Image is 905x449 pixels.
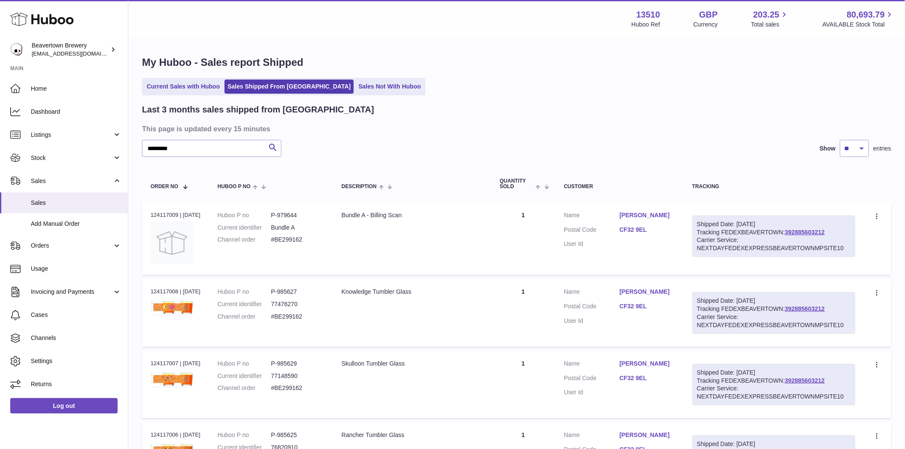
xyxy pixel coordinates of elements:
[620,302,675,310] a: CF32 9EL
[31,380,121,388] span: Returns
[218,360,271,368] dt: Huboo P no
[31,220,121,228] span: Add Manual Order
[31,288,112,296] span: Invoicing and Payments
[31,177,112,185] span: Sales
[820,145,836,153] label: Show
[218,300,271,308] dt: Current identifier
[31,357,121,365] span: Settings
[142,124,889,133] h3: This page is updated every 15 minutes
[785,377,825,384] a: 392885603212
[491,351,556,419] td: 1
[491,279,556,347] td: 1
[697,236,851,252] div: Carrier Service: NEXTDAYFEDEXEXPRESSBEAVERTOWNMPSITE10
[697,313,851,329] div: Carrier Service: NEXTDAYFEDEXEXPRESSBEAVERTOWNMPSITE10
[620,288,675,296] a: [PERSON_NAME]
[218,224,271,232] dt: Current identifier
[271,360,325,368] dd: P-985629
[225,80,354,94] a: Sales Shipped From [GEOGRAPHIC_DATA]
[271,224,325,232] dd: Bundle A
[491,203,556,275] td: 1
[564,302,620,313] dt: Postal Code
[564,211,620,222] dt: Name
[342,211,483,219] div: Bundle A - Billing Scan
[620,211,675,219] a: [PERSON_NAME]
[271,384,325,392] dd: #BE299162
[32,41,109,58] div: Beavertown Brewery
[697,220,851,228] div: Shipped Date: [DATE]
[636,9,660,21] strong: 13510
[699,9,718,21] strong: GBP
[142,104,374,115] h2: Last 3 months sales shipped from [GEOGRAPHIC_DATA]
[785,229,825,236] a: 392885603212
[151,222,193,264] img: no-photo.jpg
[31,108,121,116] span: Dashboard
[697,297,851,305] div: Shipped Date: [DATE]
[218,313,271,321] dt: Channel order
[218,384,271,392] dt: Channel order
[342,184,377,189] span: Description
[632,21,660,29] div: Huboo Ref
[218,211,271,219] dt: Huboo P no
[271,300,325,308] dd: 77476270
[564,388,620,396] dt: User Id
[142,56,891,69] h1: My Huboo - Sales report Shipped
[355,80,424,94] a: Sales Not With Huboo
[271,236,325,244] dd: #BE299162
[342,288,483,296] div: Knowledge Tumbler Glass
[694,21,718,29] div: Currency
[271,211,325,219] dd: P-979644
[31,242,112,250] span: Orders
[31,265,121,273] span: Usage
[31,334,121,342] span: Channels
[751,21,789,29] span: Total sales
[151,370,193,388] img: 1716222797.png
[32,50,126,57] span: [EMAIL_ADDRESS][DOMAIN_NAME]
[564,226,620,236] dt: Postal Code
[31,131,112,139] span: Listings
[151,211,201,219] div: 124117009 | [DATE]
[151,298,193,316] img: 1716222726.png
[151,360,201,367] div: 124117007 | [DATE]
[151,184,178,189] span: Order No
[873,145,891,153] span: entries
[564,360,620,370] dt: Name
[697,384,851,401] div: Carrier Service: NEXTDAYFEDEXEXPRESSBEAVERTOWNMPSITE10
[847,9,885,21] span: 80,693.79
[697,440,851,448] div: Shipped Date: [DATE]
[10,398,118,414] a: Log out
[342,431,483,439] div: Rancher Tumbler Glass
[564,288,620,298] dt: Name
[620,374,675,382] a: CF32 9EL
[151,431,201,439] div: 124117006 | [DATE]
[10,43,23,56] img: internalAdmin-13510@internal.huboo.com
[271,288,325,296] dd: P-985627
[692,216,855,257] div: Tracking FEDEXBEAVERTOWN:
[271,372,325,380] dd: 77148590
[692,364,855,406] div: Tracking FEDEXBEAVERTOWN:
[500,178,534,189] span: Quantity Sold
[31,85,121,93] span: Home
[620,360,675,368] a: [PERSON_NAME]
[218,184,251,189] span: Huboo P no
[751,9,789,29] a: 203.25 Total sales
[218,288,271,296] dt: Huboo P no
[564,374,620,384] dt: Postal Code
[31,199,121,207] span: Sales
[564,431,620,441] dt: Name
[564,240,620,248] dt: User Id
[31,311,121,319] span: Cases
[271,431,325,439] dd: P-985625
[271,313,325,321] dd: #BE299162
[151,288,201,295] div: 124117008 | [DATE]
[218,372,271,380] dt: Current identifier
[218,431,271,439] dt: Huboo P no
[564,184,675,189] div: Customer
[620,226,675,234] a: CF32 9EL
[822,9,895,29] a: 80,693.79 AVAILABLE Stock Total
[822,21,895,29] span: AVAILABLE Stock Total
[785,305,825,312] a: 392885603212
[753,9,779,21] span: 203.25
[342,360,483,368] div: Skulloon Tumbler Glass
[697,369,851,377] div: Shipped Date: [DATE]
[692,184,855,189] div: Tracking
